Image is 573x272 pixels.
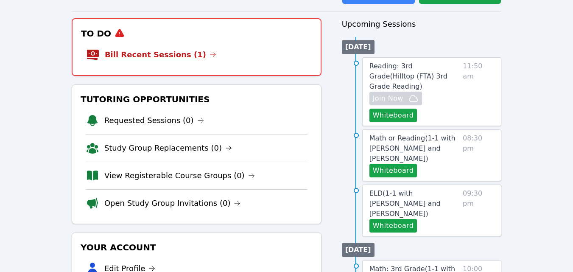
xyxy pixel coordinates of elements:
span: Reading: 3rd Grade ( Hilltop (FTA) 3rd Grade Reading ) [369,62,447,90]
span: ELD ( 1-1 with [PERSON_NAME] and [PERSON_NAME] ) [369,189,441,218]
a: Math or Reading(1-1 with [PERSON_NAME] and [PERSON_NAME]) [369,133,459,164]
a: Open Study Group Invitations (0) [104,197,241,209]
a: Requested Sessions (0) [104,115,204,126]
span: Math or Reading ( 1-1 with [PERSON_NAME] and [PERSON_NAME] ) [369,134,456,163]
span: 11:50 am [463,61,494,122]
a: Bill Recent Sessions (1) [105,49,216,61]
span: Join Now [373,93,403,104]
button: Join Now [369,92,422,105]
a: Study Group Replacements (0) [104,142,232,154]
a: View Registerable Course Groups (0) [104,170,255,182]
span: 09:30 pm [463,188,494,233]
li: [DATE] [342,243,375,257]
button: Whiteboard [369,219,417,233]
h3: Your Account [79,240,314,255]
h3: Upcoming Sessions [342,18,502,30]
h3: To Do [79,26,314,41]
span: 08:30 pm [463,133,494,177]
h3: Tutoring Opportunities [79,92,314,107]
li: [DATE] [342,40,375,54]
a: ELD(1-1 with [PERSON_NAME] and [PERSON_NAME]) [369,188,459,219]
button: Whiteboard [369,164,417,177]
a: Reading: 3rd Grade(Hilltop (FTA) 3rd Grade Reading) [369,61,460,92]
button: Whiteboard [369,109,417,122]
